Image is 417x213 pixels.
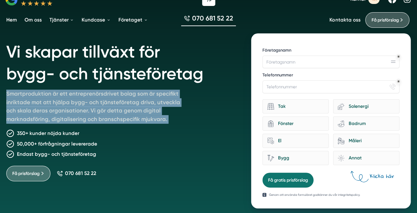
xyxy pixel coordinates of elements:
span: 070 681 52 22 [65,170,96,177]
p: 350+ kunder nöjda kunder [17,129,79,137]
a: Tjänster [48,12,75,28]
div: Obligatoriskt [397,55,400,58]
a: 070 681 52 22 [181,14,236,26]
div: Obligatoriskt [397,80,400,83]
h1: Vi skapar tillväxt för bygg- och tjänsteföretag [6,33,236,90]
a: Kontakta oss [329,17,360,23]
p: 50,000+ förfrågningar levererade [17,140,97,148]
span: Få prisförslag [12,170,39,177]
p: Smartproduktion är ett entreprenörsdrivet bolag som är specifikt inriktade mot att hjälpa bygg- o... [6,90,188,126]
span: 070 681 52 22 [192,14,233,23]
span: Få prisförslag [371,17,398,23]
p: Genom att använda formuläret godkänner du vår integritetspolicy. [269,192,360,197]
a: Få prisförslag [6,166,50,181]
a: Hem [5,12,18,28]
a: Kundcase [80,12,112,28]
button: Få gratis prisförslag [262,173,313,188]
a: Om oss [23,12,43,28]
label: Företagsnamn [262,47,399,55]
a: Få prisförslag [365,12,409,28]
input: Telefonnummer [262,80,399,93]
p: Endast bygg- och tjänsteföretag [17,150,96,158]
a: 070 681 52 22 [57,170,97,177]
a: Företaget [117,12,149,28]
input: Företagsnamn [262,56,399,68]
label: Telefonnummer [262,72,399,79]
